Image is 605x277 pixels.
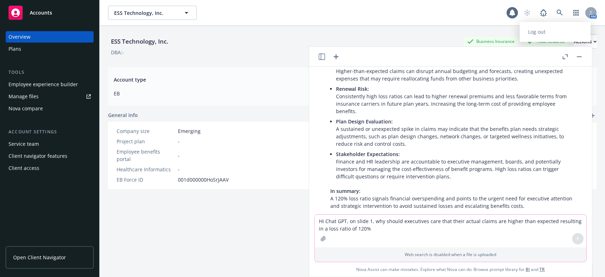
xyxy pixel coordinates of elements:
[336,118,393,125] span: Plan Design Evaluation:
[536,6,550,20] a: Report a Bug
[9,91,39,102] div: Manage files
[117,166,175,173] div: Healthcare Informatics
[6,31,94,43] a: Overview
[111,49,124,56] div: DBA: -
[9,79,78,90] div: Employee experience builder
[336,118,576,148] p: A sustained or unexpected spike in claims may indicate that the benefits plan needs strategic adj...
[356,262,545,277] span: Nova Assist can make mistakes. Explore what Nova can do: Browse prompt library for and
[520,25,590,39] a: Log out
[520,6,534,20] a: Start snowing
[6,43,94,55] a: Plans
[9,138,39,150] div: Service team
[114,76,344,83] span: Account type
[117,138,175,145] div: Project plan
[117,176,175,183] div: EB Force ID
[13,254,66,261] span: Open Client Navigator
[114,9,175,17] span: ESS Technology, Inc.
[178,176,229,183] span: 001d000000HoSrJAAV
[117,127,175,135] div: Company size
[553,6,567,20] a: Search
[336,85,369,92] span: Renewal Risk:
[6,103,94,114] a: Nova compare
[336,85,576,115] p: Consistently high loss ratios can lead to higher renewal premiums and less favorable terms from i...
[319,251,582,257] p: Web search is disabled when a file is uploaded
[6,150,94,162] a: Client navigator features
[6,3,94,23] a: Accounts
[178,138,180,145] span: -
[330,188,360,194] span: In summary:
[178,127,201,135] span: Emerging
[9,162,39,174] div: Client access
[6,69,94,76] div: Tools
[9,43,21,55] div: Plans
[9,103,43,114] div: Nova compare
[178,152,180,159] span: -
[336,60,576,82] p: Higher-than-expected claims can disrupt annual budgeting and forecasts, creating unexpected expen...
[6,162,94,174] a: Client access
[569,6,583,20] a: Switch app
[539,266,545,272] a: TR
[6,128,94,135] div: Account settings
[6,91,94,102] a: Manage files
[464,37,518,46] div: Business Insurance
[178,166,180,173] span: -
[9,31,30,43] div: Overview
[117,148,175,163] div: Employee benefits portal
[9,150,67,162] div: Client navigator features
[108,37,171,46] div: ESS Technology, Inc.
[6,79,94,90] a: Employee experience builder
[114,90,344,97] span: EB
[526,266,530,272] a: BI
[330,187,576,210] p: A 120% loss ratio signals financial overspending and points to the urgent need for executive atte...
[6,138,94,150] a: Service team
[30,10,52,16] span: Accounts
[108,111,138,119] span: General info
[588,111,596,120] a: add
[336,150,576,180] p: Finance and HR leadership are accountable to executive management, boards, and potentially invest...
[108,6,197,20] button: ESS Technology, Inc.
[336,151,400,157] span: Stakeholder Expectations:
